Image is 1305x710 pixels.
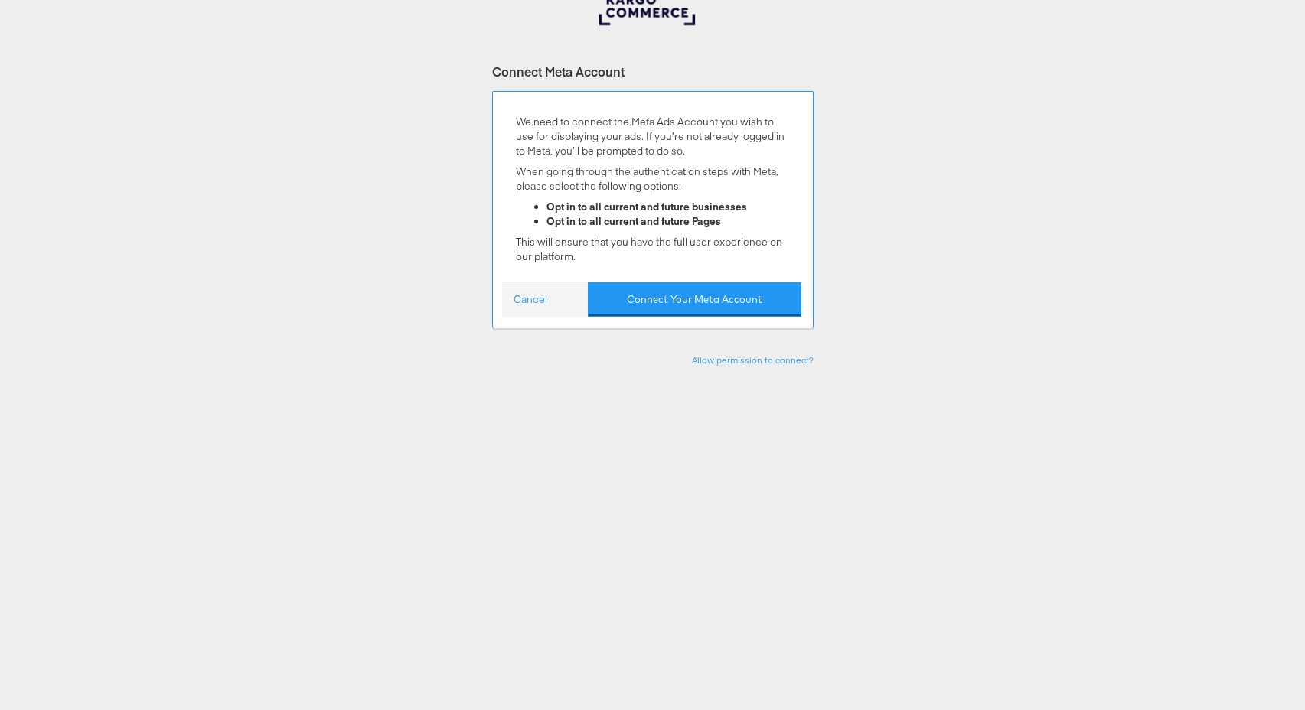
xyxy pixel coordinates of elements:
strong: Opt in to all current and future Pages [546,214,721,228]
button: Connect Your Meta Account [588,282,801,317]
p: When going through the authentication steps with Meta, please select the following options: [516,164,790,193]
a: Allow permission to connect? [692,354,814,366]
strong: Opt in to all current and future businesses [546,200,747,213]
p: This will ensure that you have the full user experience on our platform. [516,235,790,263]
div: Connect Meta Account [492,63,814,80]
p: We need to connect the Meta Ads Account you wish to use for displaying your ads. If you’re not al... [516,115,790,158]
a: Cancel [514,292,547,307]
